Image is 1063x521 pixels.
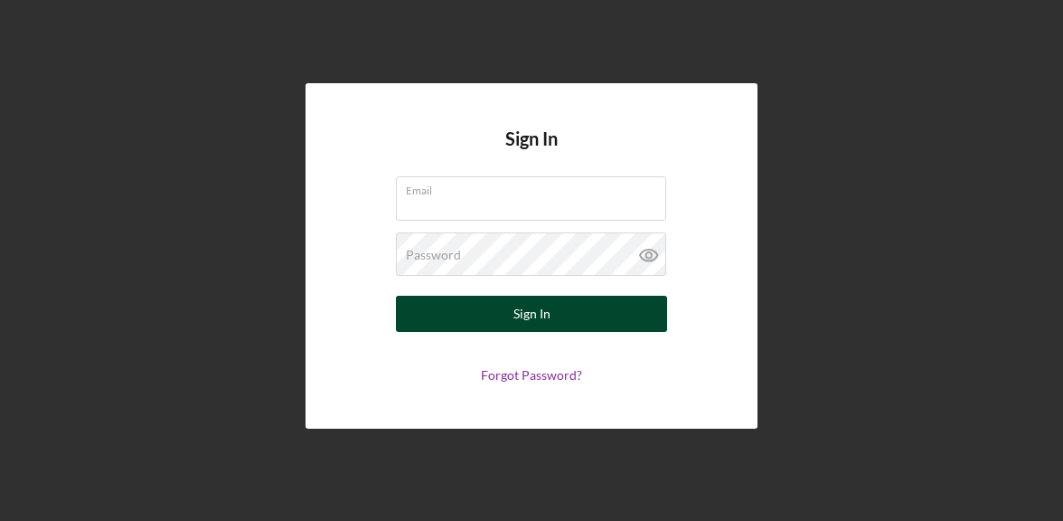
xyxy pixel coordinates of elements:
label: Email [406,177,666,197]
div: Sign In [513,296,550,332]
button: Sign In [396,296,667,332]
label: Password [406,248,461,262]
a: Forgot Password? [481,367,582,383]
h4: Sign In [505,128,558,176]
